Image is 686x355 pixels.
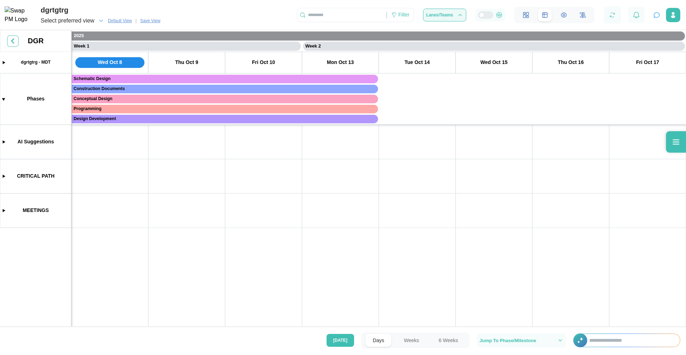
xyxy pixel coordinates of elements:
[397,334,426,347] button: Weeks
[41,16,94,26] span: Select preferred view
[5,6,34,24] img: Swap PM Logo
[652,10,662,20] button: Open project assistant
[423,9,466,21] button: Lanes/Teams
[573,334,680,347] div: +
[327,334,354,347] button: [DATE]
[135,18,136,24] div: |
[105,17,135,25] button: Default View
[108,17,132,24] span: Default View
[477,333,566,347] button: Jump To Phase/Milestone
[137,17,163,25] button: Save View
[41,16,104,26] button: Select preferred view
[607,10,617,20] button: Refresh Grid
[387,9,414,21] div: Filter
[41,5,163,16] div: dgrtgtrg
[333,334,348,346] span: [DATE]
[479,338,536,343] span: Jump To Phase/Milestone
[140,17,160,24] span: Save View
[398,11,409,19] div: Filter
[366,334,391,347] button: Days
[426,13,453,17] span: Lanes/Teams
[432,334,465,347] button: 6 Weeks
